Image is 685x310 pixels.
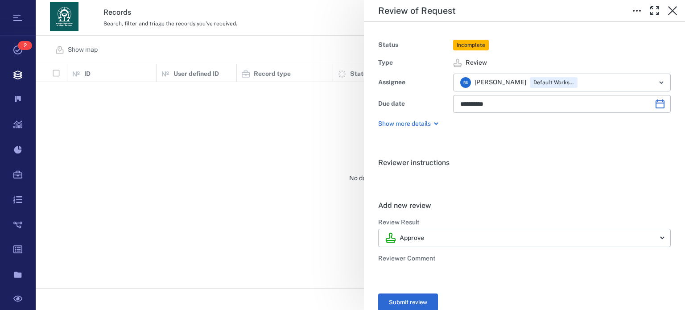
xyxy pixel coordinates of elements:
[378,176,380,185] span: .
[651,95,669,113] button: Choose date, selected date is Sep 10, 2025
[664,2,681,20] button: Close
[378,39,450,51] div: Status
[18,41,32,50] span: 2
[378,254,671,263] h6: Reviewer Comment
[475,78,526,87] span: [PERSON_NAME]
[378,76,450,89] div: Assignee
[378,120,431,128] p: Show more details
[646,2,664,20] button: Toggle Fullscreen
[378,98,450,110] div: Due date
[466,58,487,67] span: Review
[378,5,456,17] h5: Review of Request
[460,77,471,88] div: R S
[400,234,424,243] p: Approve
[532,79,576,87] span: Default Workspace
[378,200,671,211] h6: Add new review
[378,157,671,168] h6: Reviewer instructions
[455,41,487,49] span: Incomplete
[378,218,671,227] h6: Review Result
[628,2,646,20] button: Toggle to Edit Boxes
[378,57,450,69] div: Type
[655,76,668,89] button: Open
